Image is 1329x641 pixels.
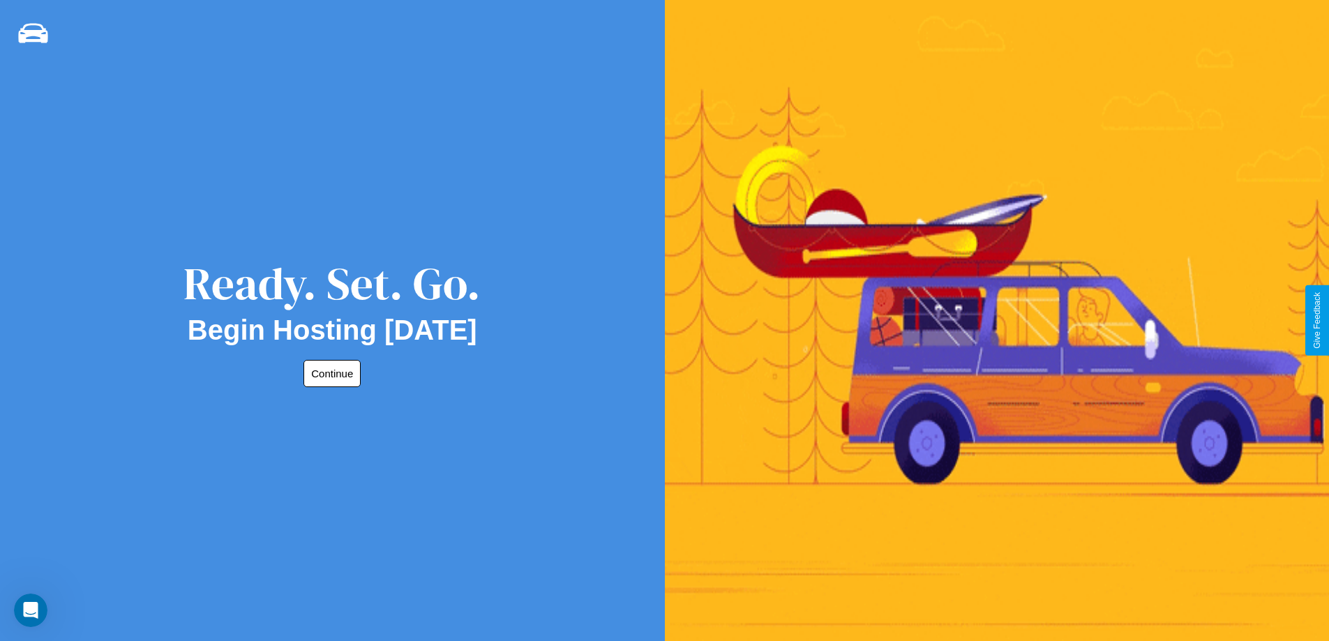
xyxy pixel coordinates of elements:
[1312,292,1322,349] div: Give Feedback
[14,594,47,627] iframe: Intercom live chat
[303,360,361,387] button: Continue
[183,252,481,315] div: Ready. Set. Go.
[188,315,477,346] h2: Begin Hosting [DATE]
